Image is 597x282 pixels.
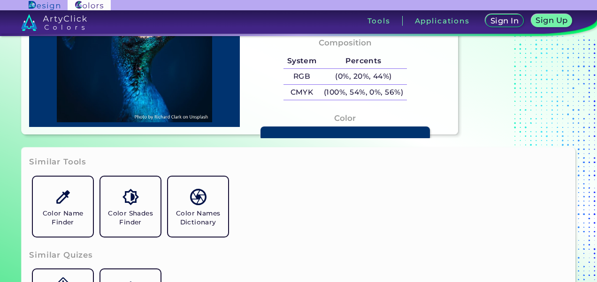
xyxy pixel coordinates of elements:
[37,209,89,227] h5: Color Name Finder
[367,17,390,24] h3: Tools
[319,36,372,50] h4: Composition
[283,69,320,84] h5: RGB
[283,53,320,69] h5: System
[29,250,93,261] h3: Similar Quizes
[104,209,157,227] h5: Color Shades Finder
[283,85,320,100] h5: CMYK
[21,14,87,31] img: logo_artyclick_colors_white.svg
[172,209,224,227] h5: Color Names Dictionary
[190,189,207,205] img: icon_color_names_dictionary.svg
[320,69,407,84] h5: (0%, 20%, 44%)
[320,53,407,69] h5: Percents
[415,17,470,24] h3: Applications
[334,111,356,125] h4: Color
[164,173,232,240] a: Color Names Dictionary
[29,156,86,168] h3: Similar Tools
[97,173,164,240] a: Color Shades Finder
[122,189,139,205] img: icon_color_shades.svg
[492,17,517,24] h5: Sign In
[320,85,407,100] h5: (100%, 54%, 0%, 56%)
[29,173,97,240] a: Color Name Finder
[55,189,71,205] img: icon_color_name_finder.svg
[537,17,566,24] h5: Sign Up
[487,15,522,27] a: Sign In
[533,15,570,27] a: Sign Up
[29,1,60,10] img: ArtyClick Design logo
